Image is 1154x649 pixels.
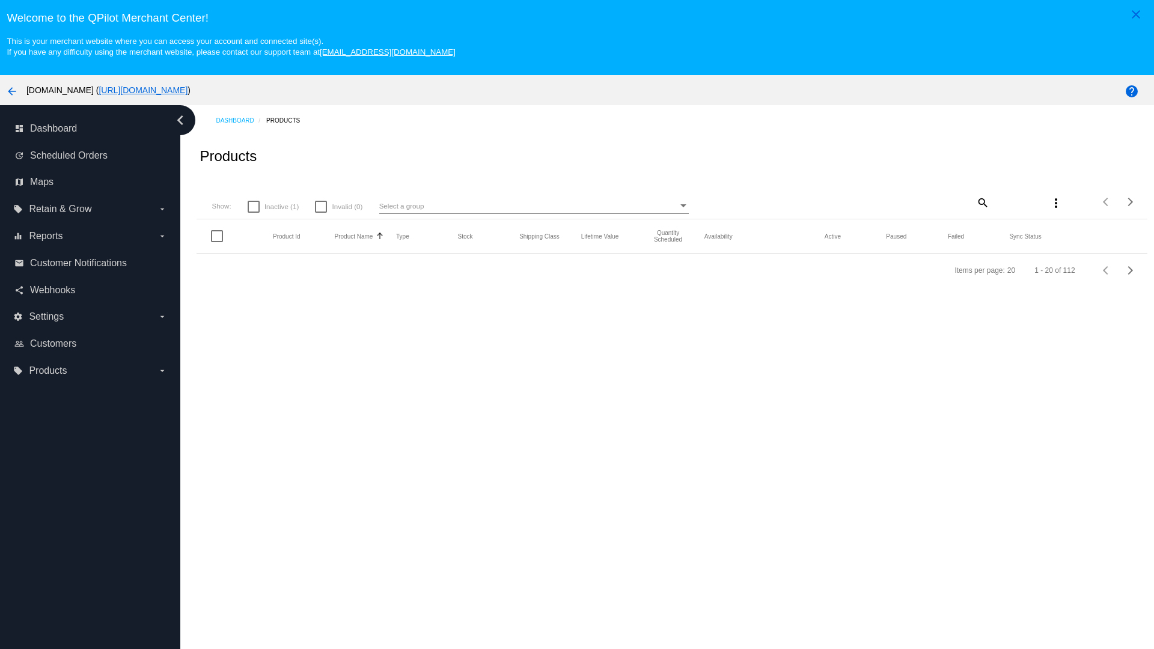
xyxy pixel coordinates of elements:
mat-header-cell: Availability [704,233,825,240]
span: [DOMAIN_NAME] ( ) [26,85,191,95]
span: Show: [212,202,231,210]
button: Change sorting for QuantityScheduled [643,230,694,243]
mat-select: Select a group [379,199,689,214]
span: Invalid (0) [332,200,362,214]
i: arrow_drop_down [157,231,167,241]
span: Dashboard [30,123,77,134]
mat-icon: more_vert [1049,196,1063,210]
a: update Scheduled Orders [14,146,167,165]
button: Next page [1119,258,1143,282]
span: Webhooks [30,285,75,296]
a: map Maps [14,172,167,192]
span: Retain & Grow [29,204,91,215]
div: 1 - 20 of 112 [1034,266,1075,275]
i: people_outline [14,339,24,349]
span: Products [29,365,67,376]
a: [EMAIL_ADDRESS][DOMAIN_NAME] [320,47,456,56]
button: Change sorting for ProductType [396,233,409,240]
span: Customers [30,338,76,349]
h2: Products [200,148,257,165]
button: Previous page [1094,190,1119,214]
button: Next page [1119,190,1143,214]
button: Change sorting for ShippingClass [519,233,560,240]
i: chevron_left [171,111,190,130]
button: Change sorting for TotalQuantityScheduledPaused [886,233,906,240]
a: [URL][DOMAIN_NAME] [99,85,188,95]
i: dashboard [14,124,24,133]
a: people_outline Customers [14,334,167,353]
mat-icon: close [1129,7,1143,22]
button: Change sorting for ValidationErrorCode [1009,233,1041,240]
span: Inactive (1) [264,200,299,214]
button: Change sorting for ProductName [335,233,373,240]
i: share [14,285,24,295]
h3: Welcome to the QPilot Merchant Center! [7,11,1147,25]
i: email [14,258,24,268]
a: share Webhooks [14,281,167,300]
i: arrow_drop_down [157,204,167,214]
i: local_offer [13,204,23,214]
mat-icon: help [1125,84,1139,99]
i: arrow_drop_down [157,366,167,376]
a: dashboard Dashboard [14,119,167,138]
a: Dashboard [216,111,266,130]
div: 20 [1007,266,1015,275]
mat-icon: search [975,193,989,212]
a: Products [266,111,311,130]
span: Select a group [379,202,424,210]
a: email Customer Notifications [14,254,167,273]
i: settings [13,312,23,321]
i: equalizer [13,231,23,241]
button: Change sorting for StockLevel [458,233,473,240]
i: local_offer [13,366,23,376]
button: Change sorting for ExternalId [273,233,301,240]
button: Change sorting for TotalQuantityFailed [948,233,964,240]
i: update [14,151,24,160]
button: Change sorting for LifetimeValue [581,233,619,240]
button: Previous page [1094,258,1119,282]
mat-icon: arrow_back [5,84,19,99]
span: Scheduled Orders [30,150,108,161]
span: Customer Notifications [30,258,127,269]
button: Change sorting for TotalQuantityScheduledActive [825,233,841,240]
i: arrow_drop_down [157,312,167,321]
div: Items per page: [954,266,1004,275]
span: Maps [30,177,53,187]
span: Settings [29,311,64,322]
i: map [14,177,24,187]
span: Reports [29,231,63,242]
small: This is your merchant website where you can access your account and connected site(s). If you hav... [7,37,455,56]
